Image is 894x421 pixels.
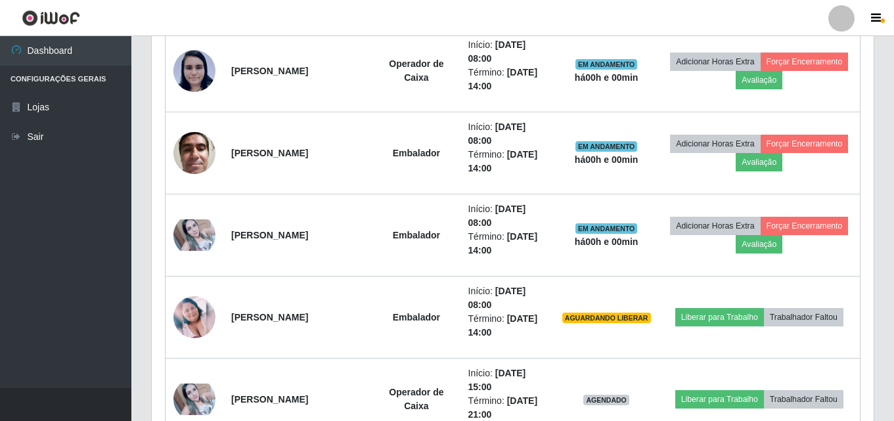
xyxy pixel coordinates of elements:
li: Término: [468,66,547,93]
span: EM ANDAMENTO [575,59,638,70]
span: AGENDADO [583,395,629,405]
img: CoreUI Logo [22,10,80,26]
strong: [PERSON_NAME] [231,148,308,158]
button: Trabalhador Faltou [764,390,843,409]
time: [DATE] 15:00 [468,368,526,392]
img: 1606512880080.jpeg [173,125,215,181]
button: Forçar Encerramento [761,53,849,71]
strong: [PERSON_NAME] [231,66,308,76]
button: Trabalhador Faltou [764,308,843,326]
strong: há 00 h e 00 min [575,154,638,165]
time: [DATE] 08:00 [468,204,526,228]
time: [DATE] 08:00 [468,39,526,64]
button: Liberar para Trabalho [675,390,764,409]
button: Adicionar Horas Extra [670,217,760,235]
li: Início: [468,284,547,312]
strong: [PERSON_NAME] [231,394,308,405]
strong: Operador de Caixa [389,58,443,83]
li: Término: [468,312,547,340]
button: Liberar para Trabalho [675,308,764,326]
strong: [PERSON_NAME] [231,312,308,322]
button: Avaliação [736,235,782,254]
strong: Embalador [393,148,440,158]
img: 1693706792822.jpeg [173,296,215,338]
li: Início: [468,202,547,230]
strong: Embalador [393,312,440,322]
span: EM ANDAMENTO [575,141,638,152]
strong: há 00 h e 00 min [575,72,638,83]
strong: [PERSON_NAME] [231,230,308,240]
button: Forçar Encerramento [761,217,849,235]
img: 1628255605382.jpeg [173,49,215,93]
button: Avaliação [736,71,782,89]
button: Adicionar Horas Extra [670,135,760,153]
time: [DATE] 08:00 [468,122,526,146]
strong: há 00 h e 00 min [575,236,638,247]
img: 1668045195868.jpeg [173,219,215,251]
span: EM ANDAMENTO [575,223,638,234]
img: 1668045195868.jpeg [173,384,215,415]
span: AGUARDANDO LIBERAR [562,313,651,323]
button: Avaliação [736,153,782,171]
li: Início: [468,38,547,66]
time: [DATE] 08:00 [468,286,526,310]
li: Término: [468,230,547,257]
strong: Operador de Caixa [389,387,443,411]
button: Forçar Encerramento [761,135,849,153]
strong: Embalador [393,230,440,240]
li: Término: [468,148,547,175]
li: Início: [468,366,547,394]
button: Adicionar Horas Extra [670,53,760,71]
li: Início: [468,120,547,148]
